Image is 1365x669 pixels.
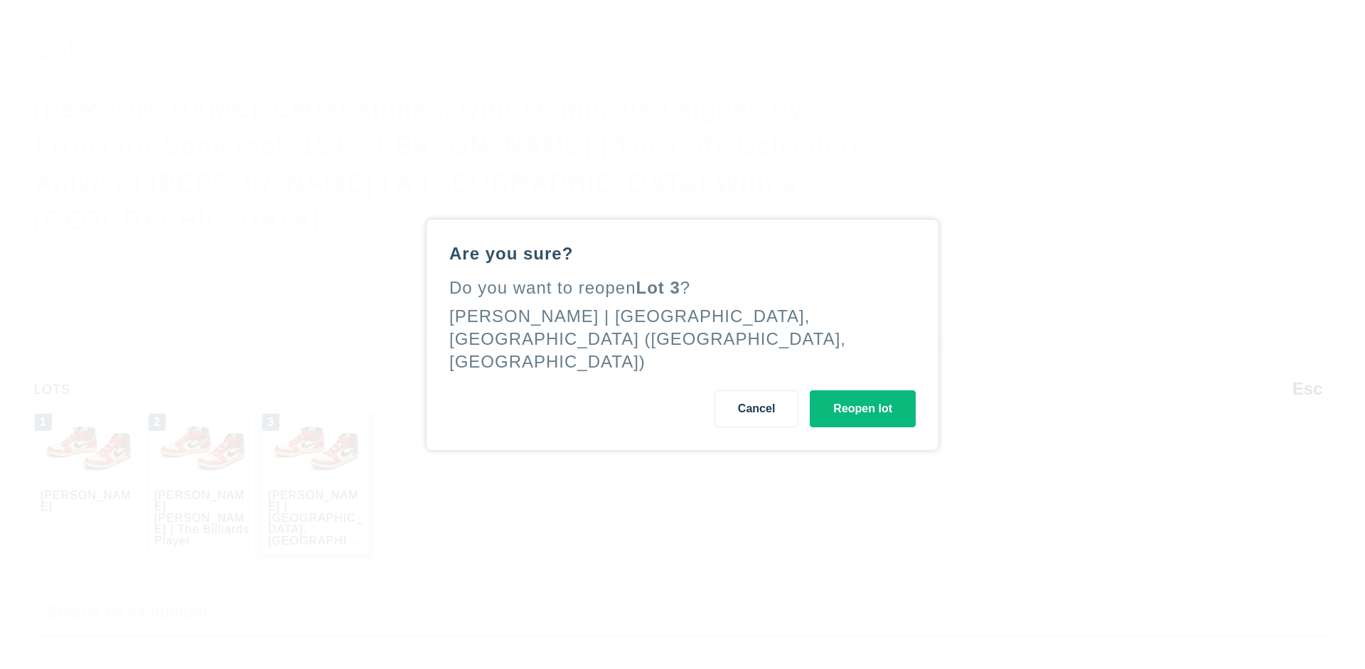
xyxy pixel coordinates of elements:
[449,277,916,299] div: Do you want to reopen ?
[449,306,846,371] div: [PERSON_NAME] | [GEOGRAPHIC_DATA], [GEOGRAPHIC_DATA] ([GEOGRAPHIC_DATA], [GEOGRAPHIC_DATA])
[810,390,916,427] button: Reopen lot
[449,242,916,265] div: Are you sure?
[714,390,798,427] button: Cancel
[636,278,680,297] span: Lot 3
